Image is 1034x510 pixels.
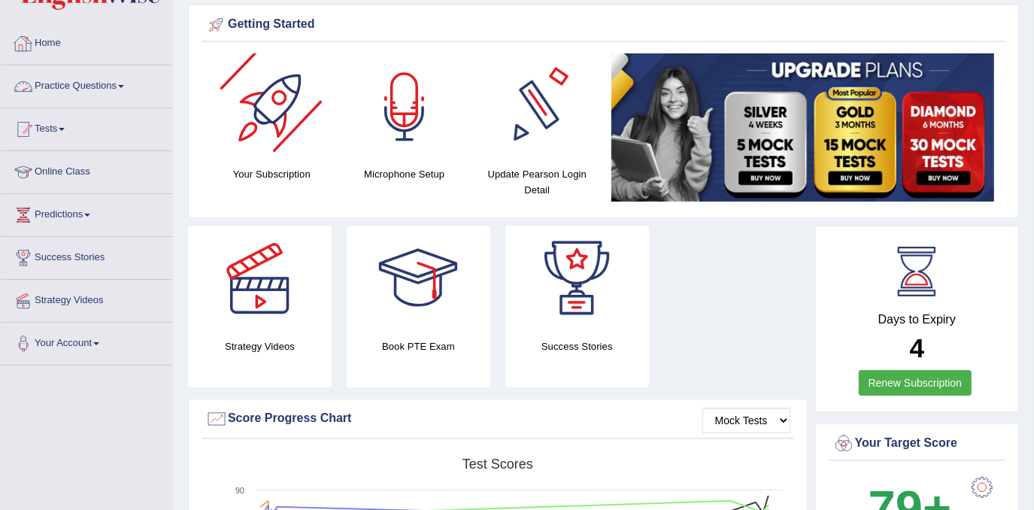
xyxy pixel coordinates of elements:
[235,486,244,495] text: 90
[347,338,490,354] h4: Book PTE Exam
[910,333,924,363] b: 4
[611,53,995,202] img: small5.jpg
[478,166,596,198] h4: Update Pearson Login Detail
[1,151,172,189] a: Online Class
[505,338,649,354] h4: Success Stories
[859,370,972,396] a: Renew Subscription
[462,457,533,472] tspan: Test scores
[1,65,172,103] a: Practice Questions
[1,23,172,60] a: Home
[346,166,464,182] h4: Microphone Setup
[832,433,1002,455] div: Your Target Score
[205,14,1002,36] div: Getting Started
[1,323,172,360] a: Your Account
[205,408,790,430] div: Score Progress Chart
[1,237,172,275] a: Success Stories
[1,194,172,232] a: Predictions
[213,166,331,182] h4: Your Subscription
[1,108,172,146] a: Tests
[832,313,1002,326] h4: Days to Expiry
[188,338,332,354] h4: Strategy Videos
[1,280,172,317] a: Strategy Videos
